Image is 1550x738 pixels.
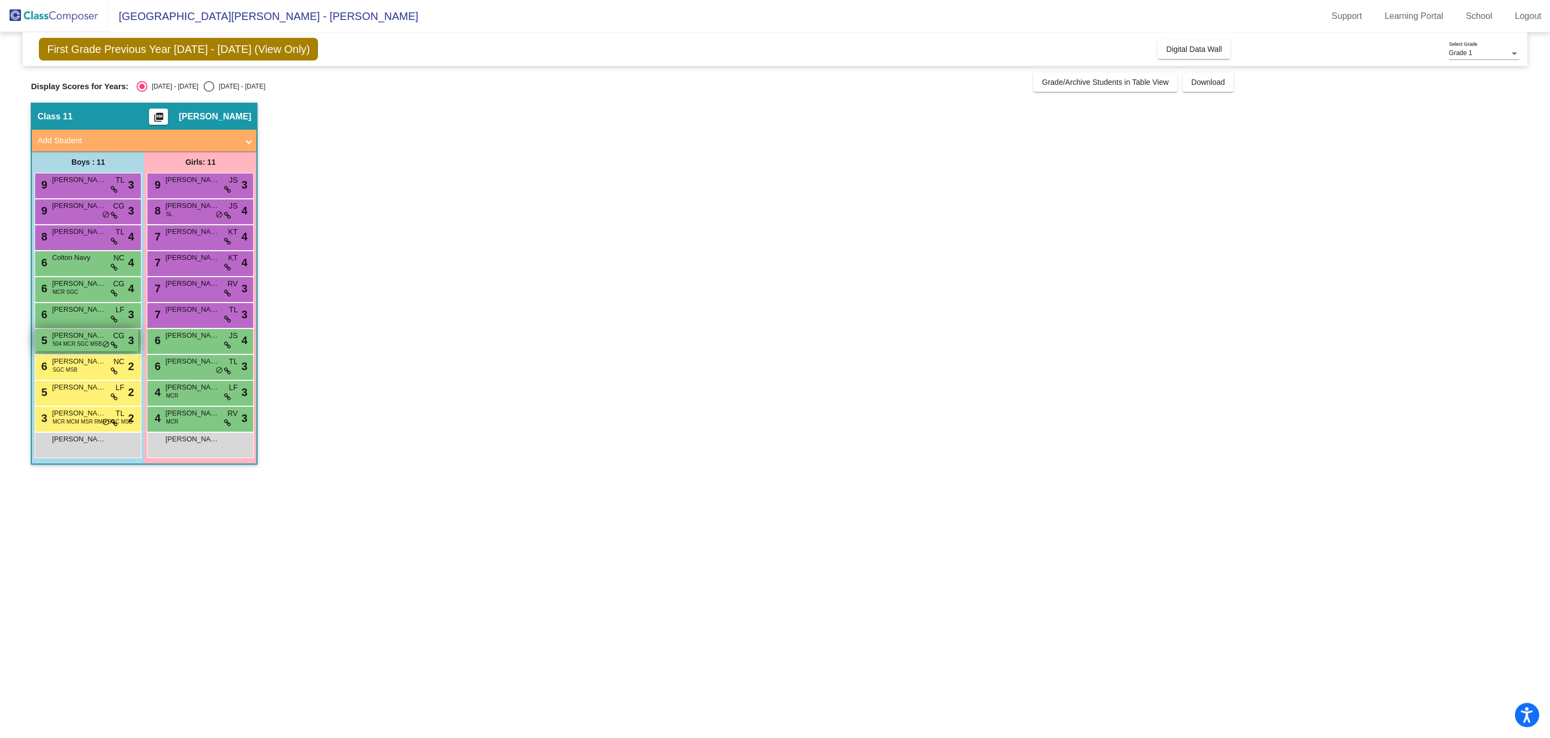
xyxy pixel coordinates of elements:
div: [DATE] - [DATE] [214,82,265,91]
span: [PERSON_NAME] [165,408,219,419]
div: Girls: 11 [144,151,256,173]
span: [GEOGRAPHIC_DATA][PERSON_NAME] - [PERSON_NAME] [108,8,418,25]
span: [PERSON_NAME] [52,356,106,367]
mat-radio-group: Select an option [137,81,265,92]
span: 6 [38,360,47,372]
span: First Grade Previous Year [DATE] - [DATE] (View Only) [39,38,318,61]
span: do_not_disturb_alt [102,418,110,427]
span: TL [116,175,124,186]
span: Grade 1 [1449,49,1472,57]
span: 3 [241,177,247,193]
span: Grade/Archive Students in Table View [1042,78,1169,86]
span: 6 [152,334,160,346]
span: MCR [166,418,178,426]
span: 4 [152,386,160,398]
button: Download [1183,72,1234,92]
span: NC [113,252,124,264]
span: [PERSON_NAME] [52,304,106,315]
span: SL [166,210,172,218]
span: [PERSON_NAME] [165,278,219,289]
span: 7 [152,231,160,243]
span: 7 [152,257,160,269]
span: [PERSON_NAME] [165,304,219,315]
span: MCR [166,392,178,400]
span: 6 [38,308,47,320]
span: 4 [241,254,247,271]
span: LF [229,382,238,393]
span: [PERSON_NAME] [165,175,219,185]
span: [PERSON_NAME] Mehalco [52,434,106,445]
span: Download [1192,78,1225,86]
span: 6 [38,257,47,269]
span: [PERSON_NAME] [179,111,251,122]
span: 2 [128,358,134,374]
span: 9 [38,205,47,217]
span: 4 [241,229,247,245]
span: 504 MCR SGC MSB [52,340,101,348]
span: TL [229,304,238,316]
button: Grade/Archive Students in Table View [1033,72,1177,92]
a: Support [1323,8,1371,25]
span: Colton Navy [52,252,106,263]
span: 4 [241,332,247,348]
mat-expansion-panel-header: Add Student [32,130,256,151]
span: CG [113,200,124,212]
span: RV [227,278,238,290]
span: [PERSON_NAME] [165,330,219,341]
span: MCR SGC [52,288,78,296]
span: [PERSON_NAME] [52,200,106,211]
span: 3 [241,280,247,297]
span: LF [116,382,124,393]
span: Digital Data Wall [1166,45,1222,53]
span: 3 [128,306,134,323]
div: [DATE] - [DATE] [147,82,198,91]
span: 3 [241,358,247,374]
span: 3 [241,410,247,426]
span: Class 11 [37,111,72,122]
span: [PERSON_NAME] [52,175,106,185]
span: [PERSON_NAME] [165,200,219,211]
mat-panel-title: Add Student [37,135,238,147]
span: 3 [241,384,247,400]
span: JS [229,330,238,341]
span: 4 [241,203,247,219]
span: 3 [38,412,47,424]
span: 6 [152,360,160,372]
span: KT [228,226,238,238]
button: Print Students Details [149,109,168,125]
span: KT [228,252,238,264]
span: 4 [128,229,134,245]
span: JS [229,200,238,212]
button: Digital Data Wall [1158,39,1230,59]
span: do_not_disturb_alt [215,366,223,375]
span: CG [113,278,124,290]
span: 6 [38,283,47,294]
span: do_not_disturb_alt [215,211,223,219]
span: do_not_disturb_alt [102,211,110,219]
span: LF [116,304,124,316]
span: 5 [38,386,47,398]
span: 3 [241,306,247,323]
span: 7 [152,308,160,320]
span: 4 [128,254,134,271]
span: CG [113,330,124,341]
span: 9 [152,179,160,191]
span: 7 [152,283,160,294]
mat-icon: picture_as_pdf [152,112,165,127]
a: Logout [1506,8,1550,25]
span: 8 [152,205,160,217]
span: 3 [128,177,134,193]
span: [PERSON_NAME] [165,356,219,367]
span: [PERSON_NAME] [52,330,106,341]
span: 9 [38,179,47,191]
span: [PERSON_NAME] [165,252,219,263]
span: [PERSON_NAME] [52,382,106,393]
span: 3 [128,332,134,348]
span: RV [227,408,238,419]
span: [PERSON_NAME] [165,226,219,237]
span: 5 [38,334,47,346]
span: [PERSON_NAME] [PERSON_NAME] [165,382,219,393]
span: JS [229,175,238,186]
span: MCR MCM MSR RMP SGC MSB [52,418,132,426]
span: 4 [128,280,134,297]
